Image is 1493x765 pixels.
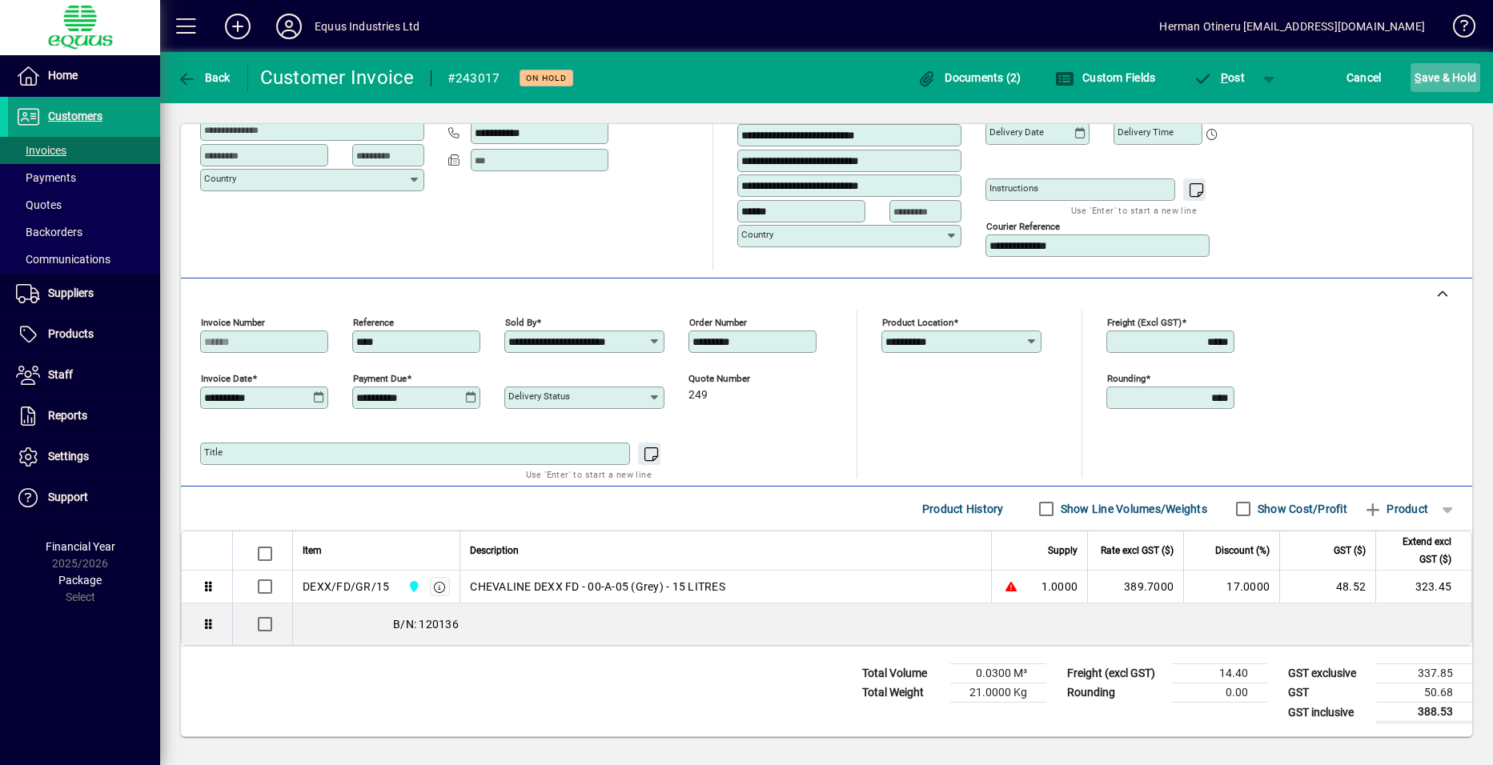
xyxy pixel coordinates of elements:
td: GST inclusive [1280,703,1376,723]
button: Save & Hold [1411,63,1480,92]
span: Invoices [16,144,66,157]
a: Invoices [8,137,160,164]
span: Cancel [1347,65,1382,90]
span: 1.0000 [1041,579,1078,595]
span: GST ($) [1334,542,1366,559]
a: Products [8,314,160,354]
mat-label: Payment due [353,373,407,384]
button: Add [212,12,263,41]
mat-label: Country [204,173,236,184]
mat-label: Instructions [989,182,1038,194]
span: Backorders [16,226,82,238]
span: 249 [688,389,708,402]
mat-label: Product location [882,317,953,328]
span: Settings [48,450,89,463]
mat-hint: Use 'Enter' to start a new line [526,465,652,483]
span: Home [48,69,78,82]
td: GST [1280,683,1376,703]
button: Cancel [1342,63,1386,92]
div: Equus Industries Ltd [315,14,420,39]
td: 0.00 [1171,683,1267,703]
span: Payments [16,171,76,184]
span: Products [48,327,94,340]
mat-label: Delivery time [1118,126,1174,138]
mat-label: Delivery date [989,126,1044,138]
td: Total Volume [854,664,950,683]
td: GST exclusive [1280,664,1376,683]
a: Backorders [8,218,160,246]
span: ave & Hold [1415,65,1476,90]
span: CHEVALINE DEXX FD - 00-A-05 (Grey) - 15 LITRES [470,579,725,595]
td: 337.85 [1376,664,1472,683]
mat-label: Sold by [505,317,536,328]
span: 3C CENTRAL [403,578,422,595]
td: 388.53 [1376,703,1472,723]
span: Product [1363,496,1428,522]
span: Suppliers [48,286,94,299]
mat-label: Country [741,229,773,240]
a: Communications [8,246,160,273]
div: B/N: 120136 [293,603,1471,645]
td: Rounding [1059,683,1171,703]
a: Staff [8,355,160,395]
button: Product [1355,495,1436,523]
span: Back [177,71,231,84]
div: Herman Otineru [EMAIL_ADDRESS][DOMAIN_NAME] [1159,14,1425,39]
span: Description [470,542,519,559]
span: ost [1193,71,1245,84]
span: Financial Year [46,540,115,553]
mat-label: Courier Reference [986,221,1060,232]
mat-label: Order number [689,317,747,328]
td: 21.0000 Kg [950,683,1046,703]
mat-label: Invoice number [201,317,265,328]
a: Payments [8,164,160,191]
div: DEXX/FD/GR/15 [303,579,389,595]
span: Extend excl GST ($) [1386,533,1451,568]
span: Product History [922,496,1004,522]
button: Profile [263,12,315,41]
span: P [1221,71,1228,84]
div: 389.7000 [1098,579,1174,595]
td: 323.45 [1375,571,1471,603]
td: 17.0000 [1183,571,1279,603]
label: Show Line Volumes/Weights [1058,501,1207,517]
a: Settings [8,437,160,477]
span: Documents (2) [917,71,1021,84]
td: 50.68 [1376,683,1472,703]
span: Supply [1048,542,1078,559]
button: Documents (2) [913,63,1025,92]
span: Quotes [16,198,62,211]
span: Rate excl GST ($) [1101,542,1174,559]
button: Post [1185,63,1253,92]
a: Reports [8,396,160,436]
span: Reports [48,409,87,422]
a: Support [8,478,160,518]
mat-label: Title [204,447,223,458]
a: Knowledge Base [1441,3,1473,55]
span: Communications [16,253,110,266]
app-page-header-button: Back [160,63,248,92]
a: Quotes [8,191,160,218]
span: S [1415,71,1421,84]
span: Custom Fields [1055,71,1156,84]
mat-label: Delivery status [508,391,570,402]
mat-hint: Use 'Enter' to start a new line [1071,201,1197,219]
mat-label: Reference [353,317,394,328]
mat-label: Invoice date [201,373,252,384]
span: Package [58,574,102,587]
span: On hold [526,73,567,83]
span: Support [48,491,88,503]
span: Discount (%) [1215,542,1270,559]
td: Freight (excl GST) [1059,664,1171,683]
a: Home [8,56,160,96]
div: Customer Invoice [260,65,415,90]
td: 0.0300 M³ [950,664,1046,683]
span: Item [303,542,322,559]
button: Back [173,63,235,92]
td: 48.52 [1279,571,1375,603]
a: Suppliers [8,274,160,314]
label: Show Cost/Profit [1254,501,1347,517]
button: Custom Fields [1051,63,1160,92]
mat-label: Rounding [1107,373,1146,384]
button: Product History [916,495,1010,523]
